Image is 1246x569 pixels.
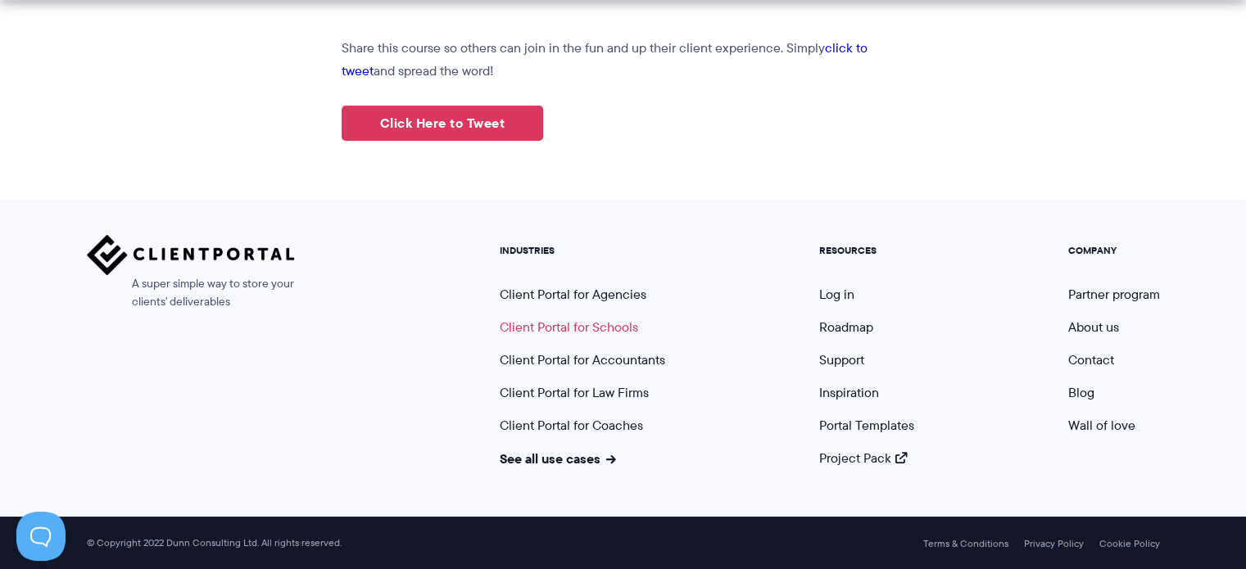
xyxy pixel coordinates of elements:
a: Cookie Policy [1099,538,1160,549]
h5: INDUSTRIES [500,245,665,256]
a: Client Portal for Law Firms [500,383,649,402]
a: Blog [1068,383,1094,402]
iframe: Toggle Customer Support [16,512,66,561]
h5: COMPANY [1068,245,1160,256]
a: Contact [1068,350,1114,369]
a: Support [819,350,864,369]
span: © Copyright 2022 Dunn Consulting Ltd. All rights reserved. [79,537,350,549]
a: About us [1068,318,1119,336]
a: Client Portal for Coaches [500,416,643,435]
a: Portal Templates [819,416,914,435]
h5: RESOURCES [819,245,914,256]
a: Client Portal for Agencies [500,285,646,304]
a: Terms & Conditions [923,538,1008,549]
a: Click Here to Tweet [342,106,543,141]
a: Privacy Policy [1024,538,1084,549]
a: See all use cases [500,449,616,468]
a: Wall of love [1068,416,1135,435]
span: A super simple way to store your clients' deliverables [87,275,295,311]
a: Client Portal for Schools [500,318,638,336]
a: Roadmap [819,318,873,336]
a: Log in [819,285,854,304]
a: Partner program [1068,285,1160,304]
a: Project Pack [819,449,908,467]
a: Inspiration [819,383,879,402]
a: Client Portal for Accountants [500,350,665,369]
